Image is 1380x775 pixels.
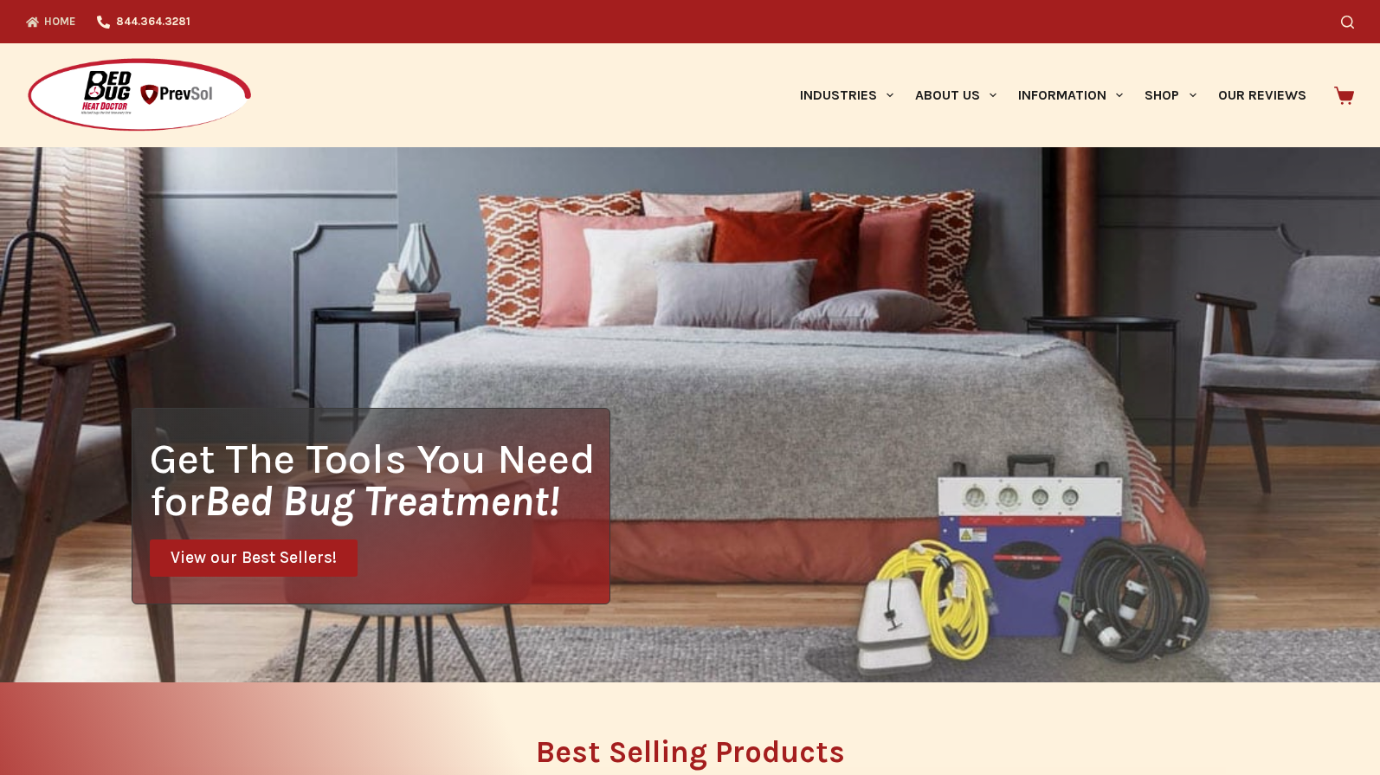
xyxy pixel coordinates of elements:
nav: Primary [789,43,1317,147]
span: View our Best Sellers! [171,550,337,566]
i: Bed Bug Treatment! [204,476,559,526]
a: Industries [789,43,904,147]
a: Our Reviews [1207,43,1317,147]
a: About Us [904,43,1007,147]
h2: Best Selling Products [132,737,1248,767]
a: Shop [1134,43,1207,147]
h1: Get The Tools You Need for [150,437,609,522]
a: Information [1008,43,1134,147]
button: Search [1341,16,1354,29]
a: View our Best Sellers! [150,539,358,577]
img: Prevsol/Bed Bug Heat Doctor [26,57,253,134]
